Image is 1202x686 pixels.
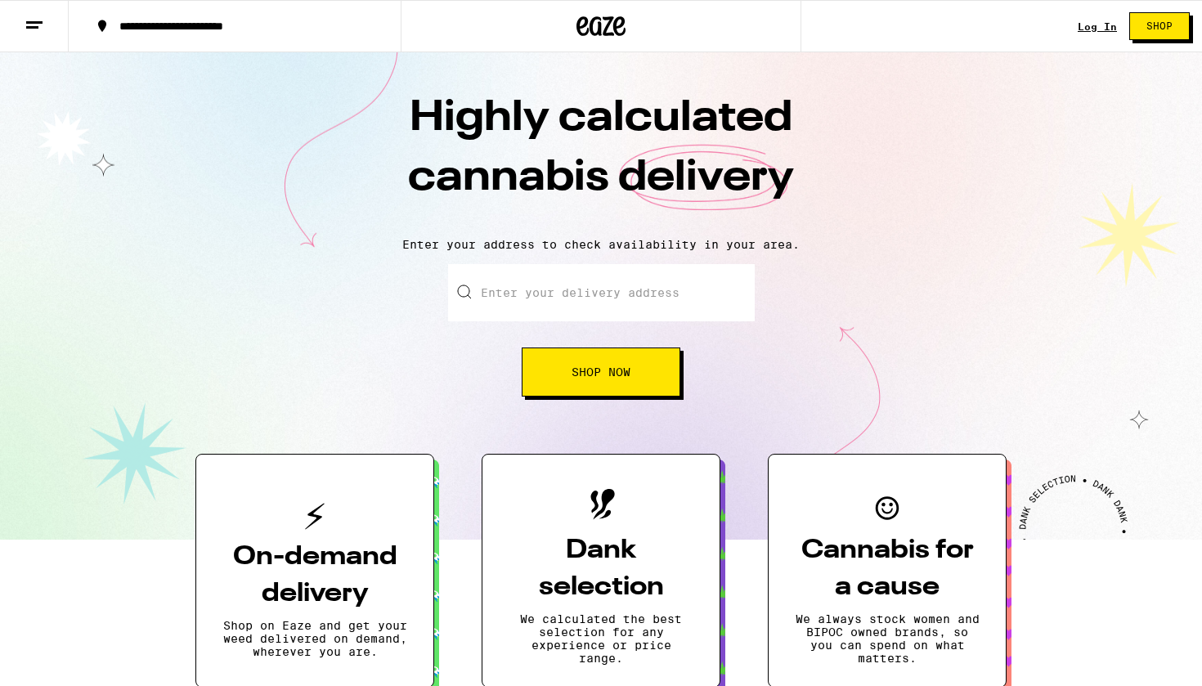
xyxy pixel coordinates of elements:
[1129,12,1190,40] button: Shop
[795,532,980,606] h3: Cannabis for a cause
[509,532,693,606] h3: Dank selection
[1146,21,1173,31] span: Shop
[448,264,755,321] input: Enter your delivery address
[16,238,1186,251] p: Enter your address to check availability in your area.
[1117,12,1202,40] a: Shop
[572,366,630,378] span: Shop Now
[1078,21,1117,32] a: Log In
[509,612,693,665] p: We calculated the best selection for any experience or price range.
[222,539,407,612] h3: On-demand delivery
[315,89,887,225] h1: Highly calculated cannabis delivery
[795,612,980,665] p: We always stock women and BIPOC owned brands, so you can spend on what matters.
[222,619,407,658] p: Shop on Eaze and get your weed delivered on demand, wherever you are.
[522,347,680,397] button: Shop Now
